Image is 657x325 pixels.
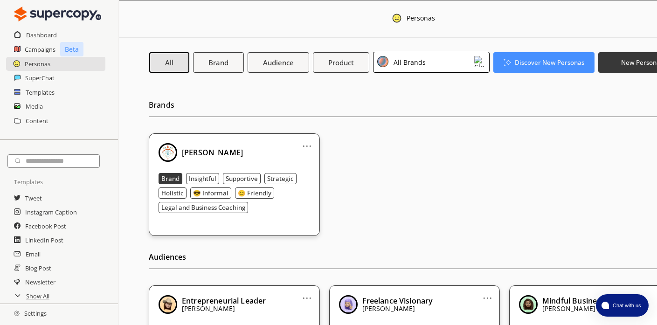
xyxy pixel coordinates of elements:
a: Email [26,247,41,261]
img: Close [159,143,177,162]
img: Close [339,295,358,314]
img: Close [474,56,485,67]
b: Freelance Visionary [362,296,433,306]
p: [PERSON_NAME] [362,305,433,312]
div: Personas [407,14,435,25]
a: Show All [26,289,49,303]
b: Audience [263,58,294,67]
span: Chat with us [609,302,643,309]
button: Brand [193,52,244,73]
b: Legal and Business Coaching [161,203,245,212]
a: Templates [26,85,55,99]
a: Dashboard [26,28,57,42]
img: Close [159,295,177,314]
button: Strategic [264,173,297,184]
b: [PERSON_NAME] [182,147,243,158]
b: Discover New Personas [515,58,584,67]
button: atlas-launcher [596,294,649,317]
a: Content [26,114,48,128]
a: Facebook Post [25,219,66,233]
a: Campaigns [25,42,55,56]
p: Beta [60,42,83,56]
button: Holistic [159,187,187,199]
img: Close [519,295,538,314]
button: Product [313,52,369,73]
img: Close [14,311,20,316]
button: 😎 Informal [190,187,231,199]
button: Brand [159,173,182,184]
button: Legal and Business Coaching [159,202,248,213]
a: ... [483,290,492,298]
b: Mindful Business Builder [542,296,633,306]
div: All Brands [390,56,426,69]
button: Audience [248,52,309,73]
b: Strategic [267,174,294,183]
b: 😊 Friendly [238,189,271,197]
b: All [165,58,173,67]
button: Supportive [223,173,261,184]
b: Supportive [226,174,258,183]
b: Holistic [161,189,184,197]
a: Blog Post [25,261,51,275]
b: Insightful [189,174,216,183]
b: 😎 Informal [193,189,228,197]
a: ... [302,138,312,146]
a: Newsletter [25,275,55,289]
a: LinkedIn Post [25,233,63,247]
img: Close [14,5,101,23]
b: Brand [208,58,228,67]
a: Personas [25,57,50,71]
a: SuperChat [25,71,55,85]
b: Entrepreneurial Leader [182,296,266,306]
img: Close [392,13,402,23]
b: Product [328,58,354,67]
b: Brand [161,174,180,183]
p: [PERSON_NAME] [542,305,633,312]
button: Discover New Personas [493,52,595,73]
button: 😊 Friendly [235,187,274,199]
a: Media [26,99,43,113]
a: Instagram Caption [25,205,77,219]
p: [PERSON_NAME] [182,305,266,312]
button: All [149,52,189,73]
button: Insightful [186,173,219,184]
a: ... [302,290,312,298]
img: Close [377,56,388,67]
a: Tweet [25,191,42,205]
